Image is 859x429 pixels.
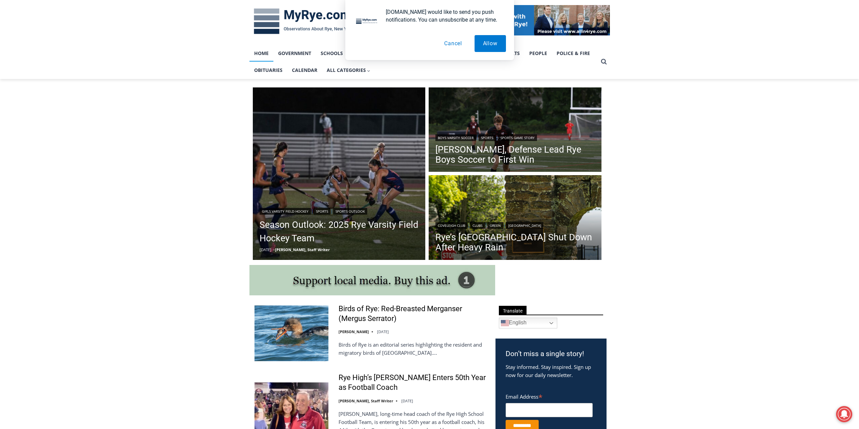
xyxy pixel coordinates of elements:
label: Email Address [506,390,593,402]
span: Intern @ [DOMAIN_NAME] [177,67,313,82]
a: Birds of Rye: Red-Breasted Merganser (Mergus Serrator) [339,304,487,323]
img: (PHOTO: Rye Boys Soccer's Lex Cox (#23) dribbling againt Tappan Zee on Thursday, September 4. Cre... [429,87,601,174]
time: [DATE] [260,247,271,252]
img: notification icon [353,8,380,35]
img: en [501,319,509,327]
span: Translate [499,306,527,315]
button: Child menu of All Categories [322,62,375,79]
img: support local media, buy this ad [249,265,495,295]
a: [PERSON_NAME], Staff Writer [275,247,330,252]
div: [DOMAIN_NAME] would like to send you push notifications. You can unsubscribe at any time. [380,8,506,24]
img: (PHOTO: Coveleigh Club, at 459 Stuyvesant Avenue in Rye. Credit: Justin Gray.) [429,175,601,262]
a: Obituaries [249,62,287,79]
button: Cancel [436,35,471,52]
a: Sports [479,134,495,141]
div: "the precise, almost orchestrated movements of cutting and assembling sushi and [PERSON_NAME] mak... [70,42,99,81]
div: | | | [435,221,595,229]
a: Coveleigh Club [435,222,467,229]
time: [DATE] [401,398,413,403]
button: View Search Form [598,56,610,68]
a: Clubs [470,222,485,229]
a: Rye High’s [PERSON_NAME] Enters 50th Year as Football Coach [339,373,487,392]
span: – [273,247,275,252]
a: Read More Season Outlook: 2025 Rye Varsity Field Hockey Team [253,87,426,260]
span: Open Tues. - Sun. [PHONE_NUMBER] [2,70,66,95]
h3: Don’t miss a single story! [506,349,596,359]
a: English [499,318,557,328]
a: Sports Outlook [333,208,367,215]
a: Intern @ [DOMAIN_NAME] [162,65,327,84]
img: Birds of Rye: Red-Breasted Merganser (Mergus Serrator) [254,305,328,361]
a: Sports Game Story [498,134,537,141]
a: Season Outlook: 2025 Rye Varsity Field Hockey Team [260,218,419,245]
a: Read More Rye’s Coveleigh Beach Shut Down After Heavy Rain [429,175,601,262]
a: Open Tues. - Sun. [PHONE_NUMBER] [0,68,68,84]
p: Stay informed. Stay inspired. Sign up now for our daily newsletter. [506,363,596,379]
a: Green [487,222,503,229]
button: Allow [475,35,506,52]
a: [GEOGRAPHIC_DATA] [506,222,543,229]
div: | | [435,133,595,141]
a: Sports [314,208,330,215]
a: [PERSON_NAME] [339,329,369,334]
img: (PHOTO: Rye Varsity Field Hockey Head Coach Kelly Vegliante has named senior captain Kate Morreal... [253,87,426,260]
nav: Primary Navigation [249,45,598,79]
div: "[PERSON_NAME] and I covered the [DATE] Parade, which was a really eye opening experience as I ha... [170,0,319,65]
div: | | [260,207,419,215]
time: [DATE] [377,329,389,334]
p: Birds of Rye is an editorial series highlighting the resident and migratory birds of [GEOGRAPHIC_... [339,341,487,357]
a: Boys Varsity Soccer [435,134,476,141]
a: Read More Cox, Defense Lead Rye Boys Soccer to First Win [429,87,601,174]
a: [PERSON_NAME], Staff Writer [339,398,393,403]
a: Girls Varsity Field Hockey [260,208,311,215]
a: Calendar [287,62,322,79]
a: [PERSON_NAME], Defense Lead Rye Boys Soccer to First Win [435,144,595,165]
a: Rye’s [GEOGRAPHIC_DATA] Shut Down After Heavy Rain [435,232,595,252]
